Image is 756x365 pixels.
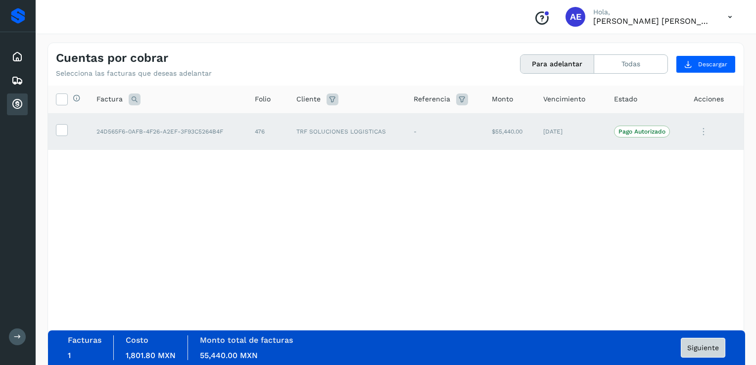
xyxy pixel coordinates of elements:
[89,113,247,150] td: 24D565F6-0AFB-4F26-A2EF-3F93C5264B4F
[200,335,293,345] label: Monto total de facturas
[96,94,123,104] span: Factura
[484,113,535,150] td: $55,440.00
[56,69,212,78] p: Selecciona las facturas que deseas adelantar
[694,94,724,104] span: Acciones
[7,93,28,115] div: Cuentas por cobrar
[520,55,594,73] button: Para adelantar
[618,128,665,135] p: Pago Autorizado
[7,70,28,91] div: Embarques
[7,46,28,68] div: Inicio
[594,55,667,73] button: Todas
[200,351,258,360] span: 55,440.00 MXN
[414,94,450,104] span: Referencia
[535,113,606,150] td: [DATE]
[68,351,71,360] span: 1
[687,344,719,351] span: Siguiente
[676,55,736,73] button: Descargar
[543,94,585,104] span: Vencimiento
[56,51,168,65] h4: Cuentas por cobrar
[288,113,406,150] td: TRF SOLUCIONES LOGISTICAS
[698,60,727,69] span: Descargar
[593,8,712,16] p: Hola,
[68,335,101,345] label: Facturas
[406,113,484,150] td: -
[492,94,513,104] span: Monto
[247,113,288,150] td: 476
[255,94,271,104] span: Folio
[126,351,176,360] span: 1,801.80 MXN
[126,335,148,345] label: Costo
[593,16,712,26] p: AARON EDUARDO GOMEZ ULLOA
[296,94,321,104] span: Cliente
[681,338,725,358] button: Siguiente
[614,94,637,104] span: Estado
